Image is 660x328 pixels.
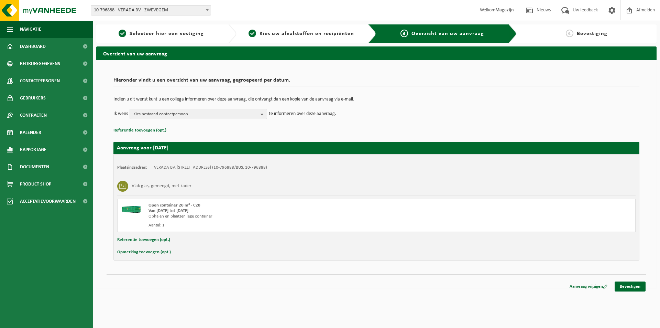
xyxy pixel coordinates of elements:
[20,158,49,176] span: Documenten
[577,31,607,36] span: Bevestiging
[96,46,657,60] h2: Overzicht van uw aanvraag
[133,109,258,119] span: Kies bestaand contactpersoon
[400,30,408,37] span: 3
[117,145,168,151] strong: Aanvraag voor [DATE]
[148,214,404,219] div: Ophalen en plaatsen lege container
[117,248,171,257] button: Opmerking toevoegen (opt.)
[20,21,41,38] span: Navigatie
[100,30,223,38] a: 1Selecteer hier een vestiging
[130,31,204,36] span: Selecteer hier een vestiging
[148,223,404,228] div: Aantal: 1
[91,6,211,15] span: 10-796888 - VERADA BV - ZWEVEGEM
[20,38,46,55] span: Dashboard
[121,203,142,213] img: HK-XC-20-GN-00.png
[113,126,166,135] button: Referentie toevoegen (opt.)
[260,31,354,36] span: Kies uw afvalstoffen en recipiënten
[20,89,46,107] span: Gebruikers
[113,97,639,102] p: Indien u dit wenst kunt u een collega informeren over deze aanvraag, die ontvangt dan een kopie v...
[132,181,191,192] h3: Vlak glas, gemengd, met kader
[566,30,573,37] span: 4
[411,31,484,36] span: Overzicht van uw aanvraag
[91,5,211,15] span: 10-796888 - VERADA BV - ZWEVEGEM
[130,109,267,119] button: Kies bestaand contactpersoon
[113,109,128,119] p: Ik wens
[20,141,46,158] span: Rapportage
[615,282,646,292] a: Bevestigen
[269,109,336,119] p: te informeren over deze aanvraag.
[20,176,51,193] span: Product Shop
[249,30,256,37] span: 2
[20,107,47,124] span: Contracten
[113,77,639,87] h2: Hieronder vindt u een overzicht van uw aanvraag, gegroepeerd per datum.
[495,8,514,13] strong: Magazijn
[148,209,188,213] strong: Van [DATE] tot [DATE]
[240,30,363,38] a: 2Kies uw afvalstoffen en recipiënten
[117,165,147,170] strong: Plaatsingsadres:
[20,72,60,89] span: Contactpersonen
[20,124,41,141] span: Kalender
[117,235,170,244] button: Referentie toevoegen (opt.)
[154,165,267,170] td: VERADA BV, [STREET_ADDRESS] (10-796888/BUS, 10-796888)
[119,30,126,37] span: 1
[564,282,613,292] a: Aanvraag wijzigen
[20,55,60,72] span: Bedrijfsgegevens
[20,193,76,210] span: Acceptatievoorwaarden
[148,203,200,208] span: Open container 20 m³ - C20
